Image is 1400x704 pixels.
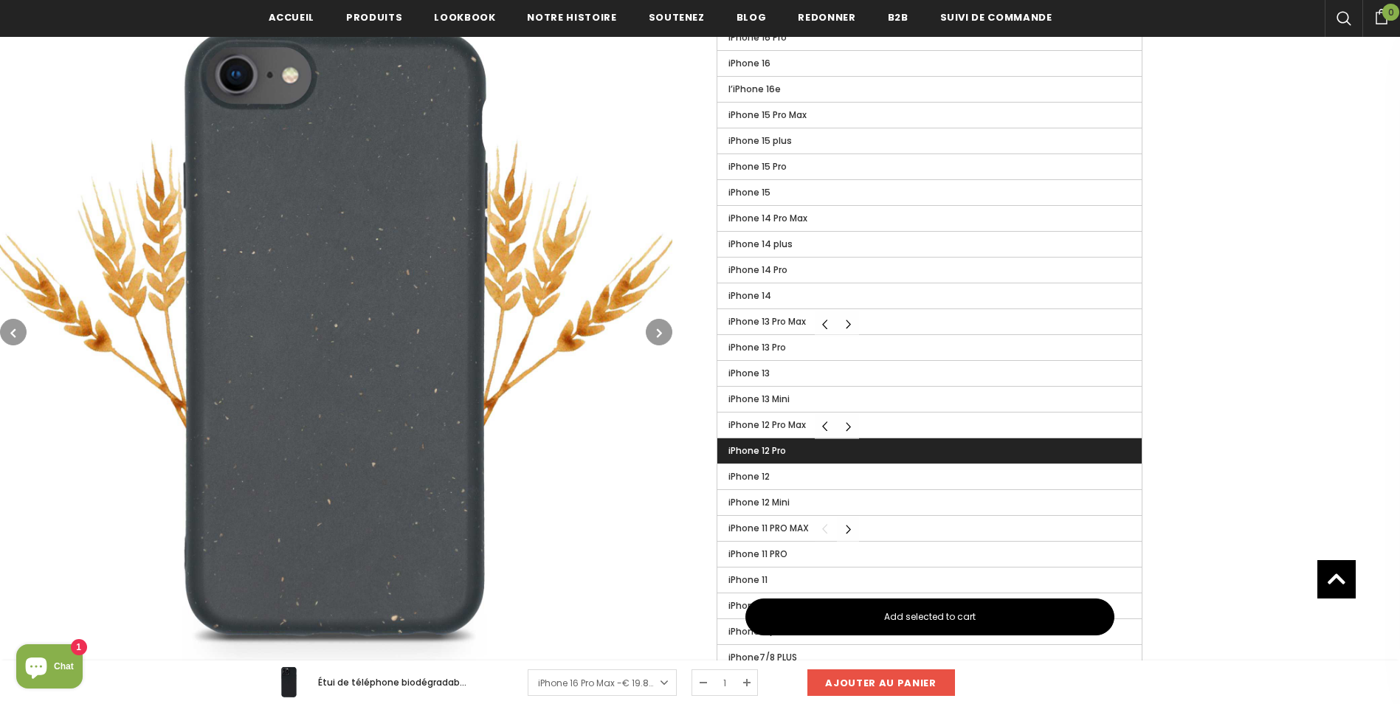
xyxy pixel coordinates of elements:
span: iPhone 15 Pro Max [728,108,807,121]
span: iPhone 14 [728,289,771,302]
inbox-online-store-chat: Shopify online store chat [12,644,87,692]
span: iPhone 15 plus [728,134,792,147]
span: € 19.80EUR [622,677,671,689]
span: iPhone 16 Pro [728,31,787,44]
span: iPhone 16 [728,57,770,69]
span: iPhone 11 [728,573,768,586]
span: iPhone 12 Pro Max [728,418,806,431]
span: l’iPhone 16e [728,83,781,95]
button: Add selected to cart [745,598,1114,635]
span: Blog [737,10,767,24]
span: Produits [346,10,402,24]
span: iPhone 14 plus [728,238,793,250]
span: soutenez [649,10,705,24]
span: 0 [1382,4,1399,21]
span: iPhone X / XS [728,625,787,638]
span: B2B [888,10,908,24]
span: iPhone 11 PRO MAX [728,522,809,534]
span: iPhone 14 Pro [728,263,787,276]
a: iPhone 16 Pro Max -€ 19.80EUR [528,669,676,691]
span: iPhone 12 [728,470,770,483]
span: iPhone XS MAX [728,599,794,612]
a: iPhone 16 Pro Max -€ 19.80EUR [528,669,677,696]
span: iPhone 11 PRO [728,548,787,560]
a: 0 [1362,7,1400,24]
span: Redonner [798,10,855,24]
span: iPhone 13 Mini [728,393,790,405]
span: iPhone 15 [728,186,770,199]
span: Lookbook [434,10,495,24]
span: iPhone 13 Pro Max [728,315,806,328]
span: iPhone 13 Pro [728,341,786,353]
span: iPhone 12 Mini [728,496,790,508]
span: iPhone 15 Pro [728,160,787,173]
span: iPhone 13 [728,367,770,379]
span: Add selected to cart [884,610,976,624]
input: Ajouter au panier [807,669,955,696]
span: Suivi de commande [940,10,1052,24]
span: iPhone 14 Pro Max [728,212,807,224]
span: iPhone 12 Pro [728,444,786,457]
span: Notre histoire [527,10,616,24]
span: Accueil [269,10,315,24]
span: iPhone7/8 PLUS [728,651,797,663]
